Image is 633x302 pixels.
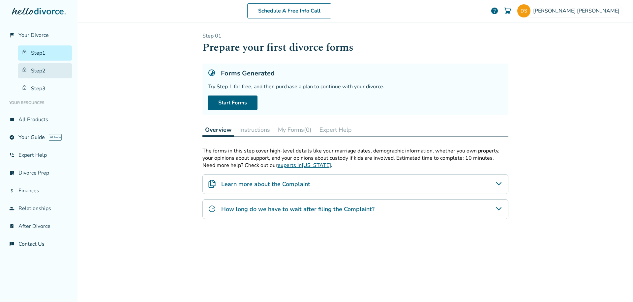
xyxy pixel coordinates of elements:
[247,3,331,18] a: Schedule A Free Info Call
[221,180,310,188] h4: Learn more about the Complaint
[221,205,375,213] h4: How long do we have to wait after filing the Complaint?
[5,219,72,234] a: bookmark_checkAfter Divorce
[237,123,273,136] button: Instructions
[9,33,15,38] span: flag_2
[202,147,508,162] p: The forms in this step cover high-level details like your marriage dates, demographic information...
[5,201,72,216] a: groupRelationships
[533,7,622,14] span: [PERSON_NAME] [PERSON_NAME]
[278,162,331,169] a: experts in[US_STATE]
[18,45,72,61] a: Step1
[202,123,234,137] button: Overview
[9,241,15,247] span: chat_info
[9,170,15,176] span: list_alt_check
[5,28,72,43] a: flag_2Your Divorce
[9,135,15,140] span: explore
[202,199,508,219] div: How long do we have to wait after filing the Complaint?
[5,96,72,109] li: Your Resources
[517,4,530,17] img: singlefileline@hellodivorce.com
[221,69,275,78] h5: Forms Generated
[208,180,216,188] img: Learn more about the Complaint
[202,174,508,194] div: Learn more about the Complaint
[18,32,49,39] span: Your Divorce
[275,123,314,136] button: My Forms(0)
[18,81,72,96] a: Step3
[5,183,72,198] a: attach_moneyFinances
[9,206,15,211] span: group
[504,7,512,15] img: Cart
[9,117,15,122] span: view_list
[491,7,498,15] a: help
[202,40,508,56] h1: Prepare your first divorce forms
[317,123,354,136] button: Expert Help
[9,188,15,193] span: attach_money
[600,270,633,302] iframe: Chat Widget
[5,130,72,145] a: exploreYour GuideAI beta
[49,134,62,141] span: AI beta
[18,63,72,78] a: Step2
[208,96,257,110] a: Start Forms
[208,205,216,213] img: How long do we have to wait after filing the Complaint?
[202,162,508,169] p: Need more help? Check out our .
[9,224,15,229] span: bookmark_check
[9,152,15,158] span: phone_in_talk
[5,165,72,180] a: list_alt_checkDivorce Prep
[208,83,503,90] div: Try Step 1 for free, and then purchase a plan to continue with your divorce.
[5,236,72,252] a: chat_infoContact Us
[5,148,72,163] a: phone_in_talkExpert Help
[5,112,72,127] a: view_listAll Products
[202,32,508,40] p: Step 0 1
